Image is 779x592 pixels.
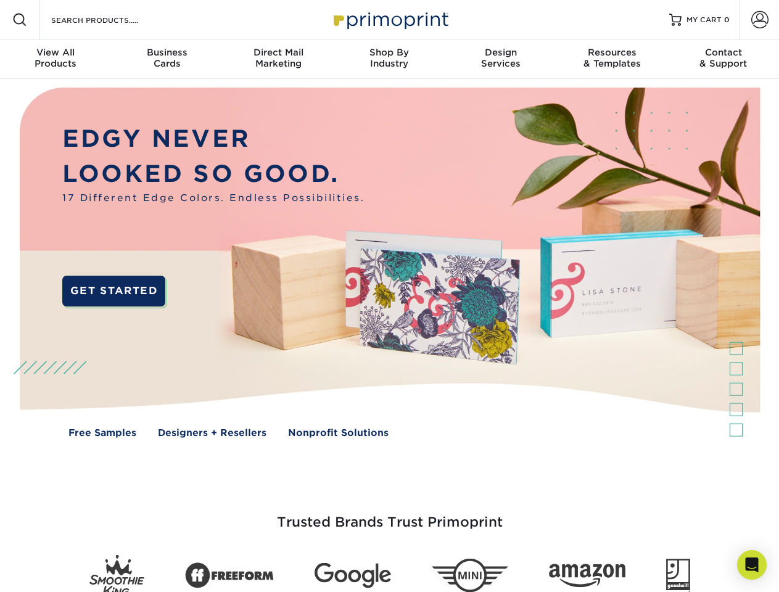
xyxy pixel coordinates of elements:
input: SEARCH PRODUCTS..... [50,12,170,27]
span: Design [445,47,556,58]
a: BusinessCards [111,39,222,79]
div: Services [445,47,556,69]
div: Cards [111,47,222,69]
span: MY CART [686,15,722,25]
span: Direct Mail [223,47,334,58]
a: Resources& Templates [556,39,667,79]
a: GET STARTED [62,276,165,306]
span: Resources [556,47,667,58]
div: & Templates [556,47,667,69]
span: Business [111,47,222,58]
img: Google [315,563,391,588]
div: Industry [334,47,445,69]
a: DesignServices [445,39,556,79]
a: Nonprofit Solutions [288,426,389,440]
h3: Trusted Brands Trust Primoprint [29,485,751,545]
span: 17 Different Edge Colors. Endless Possibilities. [62,191,365,205]
img: Amazon [549,564,625,588]
img: Primoprint [328,6,451,33]
span: 0 [724,15,730,24]
span: Contact [668,47,779,58]
a: Contact& Support [668,39,779,79]
div: Open Intercom Messenger [737,550,767,580]
a: Free Samples [68,426,136,440]
p: LOOKED SO GOOD. [62,157,365,192]
p: EDGY NEVER [62,121,365,157]
a: Shop ByIndustry [334,39,445,79]
span: Shop By [334,47,445,58]
div: Marketing [223,47,334,69]
img: Goodwill [666,559,690,592]
a: Direct MailMarketing [223,39,334,79]
a: Designers + Resellers [158,426,266,440]
div: & Support [668,47,779,69]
